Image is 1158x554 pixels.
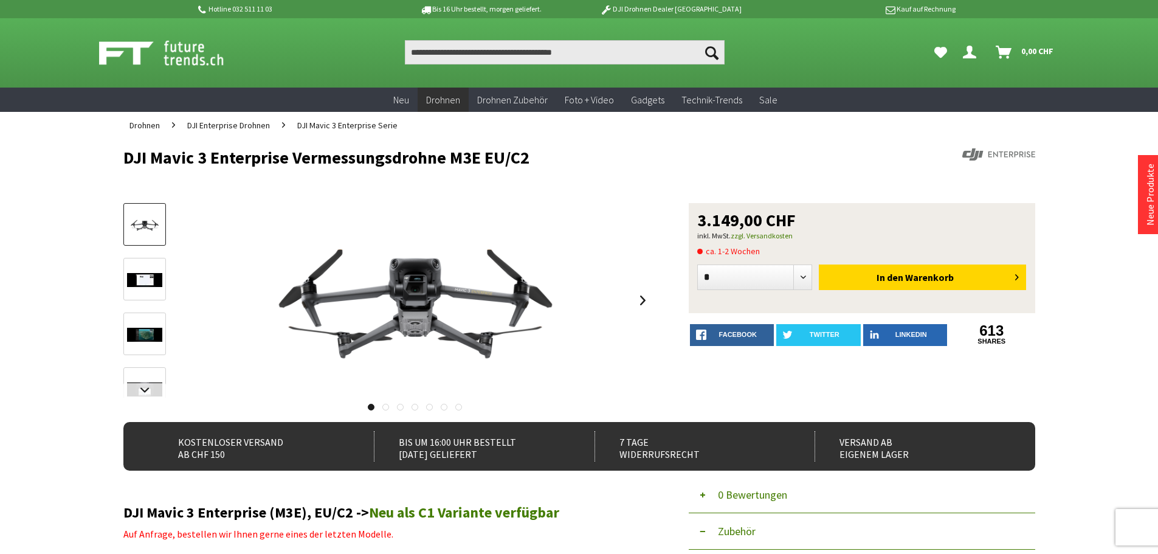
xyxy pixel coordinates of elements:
a: zzgl. Versandkosten [731,231,793,240]
img: DJI FlightHub 2 [127,328,162,342]
img: DJI Wärmebild-Analysetool 3.0 [127,273,162,287]
h1: DJI Mavic 3 Enterprise Vermessungsdrohne M3E EU/C2 [123,148,853,167]
span: Neu [393,94,409,106]
input: Produkt, Marke, Kategorie, EAN, Artikelnummer… [405,40,725,64]
span: Gadgets [631,94,664,106]
span: LinkedIn [895,331,927,338]
p: Kauf auf Rechnung [766,2,956,16]
button: In den Warenkorb [819,265,1026,290]
a: Sale [751,88,786,113]
a: DJI Enterprise Drohnen [181,112,276,139]
p: DJI Drohnen Dealer [GEOGRAPHIC_DATA] [576,2,765,16]
a: DJI Mavic 3 Enterprise Serie [291,112,404,139]
span: DJI Mavic 3 Enterprise Serie [297,120,398,131]
span: Sale [759,94,777,106]
span: Technik-Trends [681,94,742,106]
img: DJI Enterprise [962,148,1035,161]
a: Foto + Video [556,88,622,113]
p: Bis 16 Uhr bestellt, morgen geliefert. [386,2,576,16]
a: Technik-Trends [673,88,751,113]
span: twitter [810,331,839,338]
span: 3.149,00 CHF [697,212,796,229]
img: DJI Mavic 3E [243,203,588,398]
a: LinkedIn [863,324,948,346]
a: Meine Favoriten [928,40,953,64]
a: twitter [776,324,861,346]
div: Kostenloser Versand ab CHF 150 [154,431,348,462]
span: Drohnen Zubehör [477,94,548,106]
h2: DJI Mavic 3 Enterprise (M3E), EU/C2 -> [123,505,652,521]
span: DJI Enterprise Drohnen [187,120,270,131]
img: Shop Futuretrends - zur Startseite wechseln [99,38,250,68]
span: Warenkorb [905,271,954,283]
span: In den [877,271,903,283]
a: shares [949,338,1034,345]
a: facebook [690,324,774,346]
p: Hotline 032 511 11 03 [196,2,386,16]
button: 0 Bewertungen [689,477,1035,513]
div: Bis um 16:00 Uhr bestellt [DATE] geliefert [374,431,568,462]
a: Drohnen Zubehör [469,88,556,113]
a: Neu als C1 Variante verfügbar [369,503,559,522]
a: Neue Produkte [1144,164,1156,226]
img: DJI Pilot 2 [127,383,162,396]
span: Foto + Video [565,94,614,106]
span: 0,00 CHF [1021,41,1053,61]
span: facebook [719,331,757,338]
a: Drohnen [123,112,166,139]
p: inkl. MwSt. [697,229,1027,243]
a: Dein Konto [958,40,986,64]
span: Drohnen [426,94,460,106]
a: Drohnen [418,88,469,113]
button: Suchen [699,40,725,64]
div: 7 Tage Widerrufsrecht [595,431,788,462]
span: Auf Anfrage, bestellen wir Ihnen gerne eines der letzten Modelle. [123,528,393,540]
a: Warenkorb [991,40,1060,64]
div: Versand ab eigenem Lager [815,431,1008,462]
button: Zubehör [689,513,1035,550]
a: Gadgets [622,88,673,113]
img: Vorschau: DJI Mavic 3E [127,215,162,235]
span: Drohnen [129,120,160,131]
a: Neu [385,88,418,113]
span: ca. 1-2 Wochen [697,244,760,258]
a: 613 [949,324,1034,338]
